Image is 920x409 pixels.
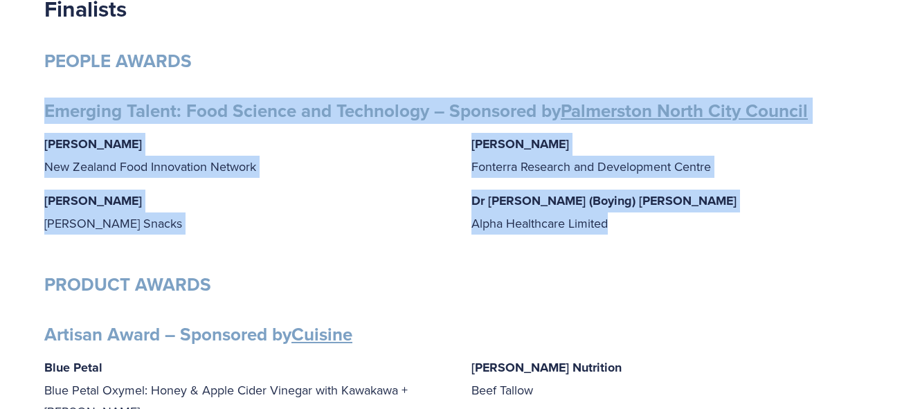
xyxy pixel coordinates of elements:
[471,356,876,401] p: Beef Tallow
[471,358,622,376] strong: [PERSON_NAME] Nutrition
[44,48,192,74] strong: PEOPLE AWARDS
[44,192,142,210] strong: [PERSON_NAME]
[44,358,102,376] strong: Blue Petal
[44,133,449,177] p: New Zealand Food Innovation Network
[44,98,808,124] strong: Emerging Talent: Food Science and Technology – Sponsored by
[471,190,876,234] p: Alpha Healthcare Limited
[471,135,569,153] strong: [PERSON_NAME]
[291,321,352,347] a: Cuisine
[471,133,876,177] p: Fonterra Research and Development Centre
[471,192,737,210] strong: Dr [PERSON_NAME] (Boying) [PERSON_NAME]
[561,98,808,124] a: Palmerston North City Council
[44,135,142,153] strong: [PERSON_NAME]
[44,190,449,234] p: [PERSON_NAME] Snacks
[44,271,211,298] strong: PRODUCT AWARDS
[44,321,352,347] strong: Artisan Award – Sponsored by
